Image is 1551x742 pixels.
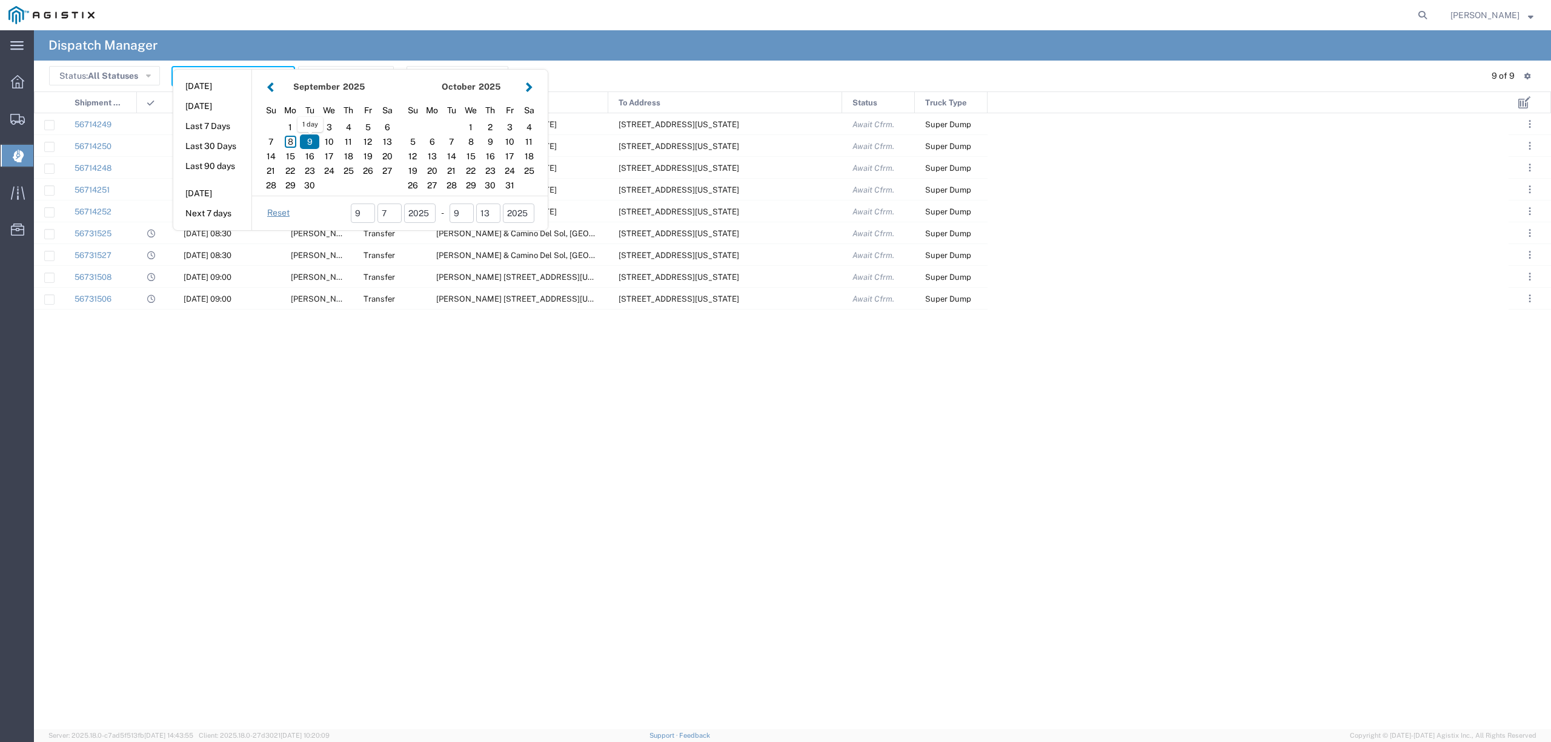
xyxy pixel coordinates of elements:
button: ... [1521,268,1538,285]
strong: September [293,82,340,91]
span: Await Cfrm. [852,207,894,216]
button: Status:All Statuses [49,66,160,85]
div: 6 [422,134,442,149]
span: Await Cfrm. [852,251,894,260]
span: Super Dump [925,229,971,238]
div: Sunday [403,101,422,120]
div: Friday [358,101,377,120]
button: Last 7 Days [173,117,251,136]
span: Status [852,92,877,114]
span: . . . [1529,248,1531,262]
span: . . . [1529,226,1531,240]
div: 18 [519,149,539,164]
span: De Wolf Ave & Gettysburg Ave, Clovis, California, 93619, United States [436,294,624,303]
span: . . . [1529,139,1531,153]
div: 8 [281,134,300,149]
span: 2401 Coffee Rd, Bakersfield, California, 93308, United States [619,229,739,238]
input: dd [476,204,500,223]
div: 21 [261,164,281,178]
span: To Address [619,92,660,114]
a: 56714250 [75,142,111,151]
a: Feedback [679,732,710,739]
div: 23 [300,164,319,178]
div: 24 [500,164,519,178]
div: Thursday [480,101,500,120]
button: Next 7 days [173,204,251,223]
div: 17 [319,149,339,164]
img: logo [8,6,95,24]
input: yyyy [503,204,534,223]
div: 11 [519,134,539,149]
a: 56714251 [75,185,110,194]
span: Await Cfrm. [852,120,894,129]
button: [DATE] [173,97,251,116]
span: Juan Mendoza [291,229,356,238]
h4: Dispatch Manager [48,30,158,61]
div: 17 [500,149,519,164]
span: Lorretta Ayala [1450,8,1519,22]
div: 23 [480,164,500,178]
span: Transfer [364,273,395,282]
div: 31 [500,178,519,193]
div: 19 [358,149,377,164]
button: Saved Searches [298,66,394,85]
span: Await Cfrm. [852,273,894,282]
span: 09/08/2025, 08:30 [184,229,231,238]
div: Wednesday [319,101,339,120]
span: 308 W Alluvial Ave, Clovis, California, 93611, United States [619,294,739,303]
div: 25 [519,164,539,178]
span: Transfer [364,294,395,303]
div: 10 [319,134,339,149]
span: Jose Fernandez [291,251,356,260]
span: Transfer [364,229,395,238]
span: 2401 Coffee Rd, Bakersfield, California, 93308, United States [619,251,739,260]
div: 20 [422,164,442,178]
span: Super Dump [925,294,971,303]
div: 5 [358,120,377,134]
div: 4 [519,120,539,134]
span: Truck Type [925,92,967,114]
button: ... [1521,159,1538,176]
span: Super Dump [925,273,971,282]
div: 3 [319,120,339,134]
button: [PERSON_NAME] [1450,8,1534,22]
span: . . . [1529,270,1531,284]
div: Sunday [261,101,281,120]
span: 89 Lincoln Blvd., Lincoln, California, United States [619,142,739,151]
a: Support [649,732,680,739]
a: 56731525 [75,229,111,238]
div: 22 [461,164,480,178]
div: 13 [422,149,442,164]
span: 89 Lincoln Blvd., Lincoln, California, United States [619,164,739,173]
span: 89 Lincoln Blvd., Lincoln, California, United States [619,185,739,194]
input: yyyy [404,204,436,223]
div: 19 [403,164,422,178]
div: 16 [480,149,500,164]
div: 2 [300,120,319,134]
div: Saturday [377,101,397,120]
span: Shipment No. [75,92,124,114]
div: Friday [500,101,519,120]
div: 30 [300,178,319,193]
span: Super Dump [925,120,971,129]
div: 28 [261,178,281,193]
span: [DATE] 14:43:55 [144,732,193,739]
div: 6 [377,120,397,134]
button: ... [1521,290,1538,307]
div: 24 [319,164,339,178]
button: ... [1521,137,1538,154]
div: 12 [403,149,422,164]
div: 9 [480,134,500,149]
div: 7 [442,134,461,149]
div: 30 [480,178,500,193]
a: 56731508 [75,273,111,282]
button: ... [1521,181,1538,198]
span: 2025 [479,82,500,91]
div: 27 [422,178,442,193]
span: Await Cfrm. [852,185,894,194]
div: 29 [281,178,300,193]
div: 2 [480,120,500,134]
input: dd [377,204,402,223]
button: [DATE] [173,184,251,203]
span: 89 Lincoln Blvd., Lincoln, California, United States [619,207,739,216]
